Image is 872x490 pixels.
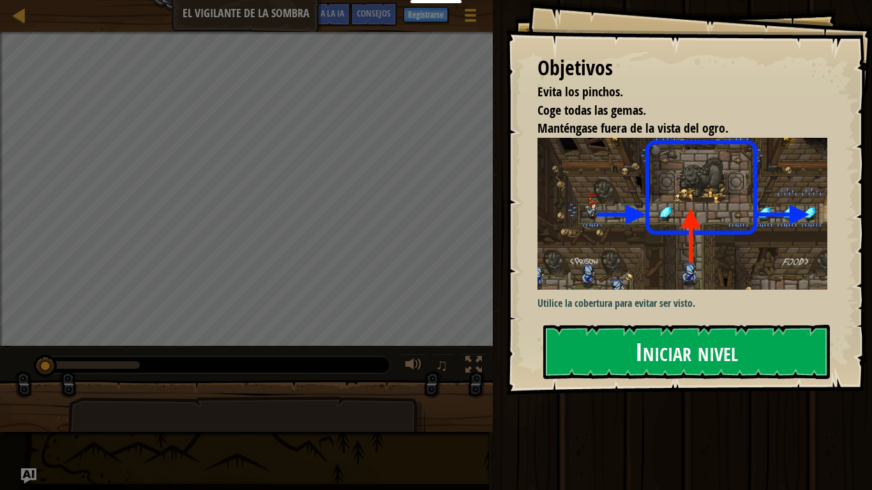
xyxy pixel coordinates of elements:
[433,353,455,380] button: ♫
[537,83,623,100] font: Evita los pinchos.
[21,468,36,484] button: Pregúntale a la IA
[537,138,837,290] img: Guardia sombría
[543,325,830,378] button: Iniciar nivel
[357,7,391,19] font: Consejos
[461,353,486,380] button: Alternativa pantalla completa.
[522,119,824,138] li: Manténgase fuera de la vista del ogro.
[408,9,444,20] font: Registrarse
[401,353,426,380] button: Ajustar volumen
[274,7,344,19] font: Pregúntale a la IA
[455,3,486,33] button: Mostrar menú del juego
[635,334,738,369] font: Iniciar nivel
[267,3,350,26] button: Pregúntale a la IA
[537,54,613,82] font: Objetivos
[403,7,448,22] button: Registrarse
[522,101,824,120] li: Coge todas las gemas.
[435,355,448,375] font: ♫
[522,83,824,101] li: Evita los pinchos.
[537,119,728,137] font: Manténgase fuera de la vista del ogro.
[537,101,646,119] font: Coge todas las gemas.
[537,296,695,310] font: Utilice la cobertura para evitar ser visto.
